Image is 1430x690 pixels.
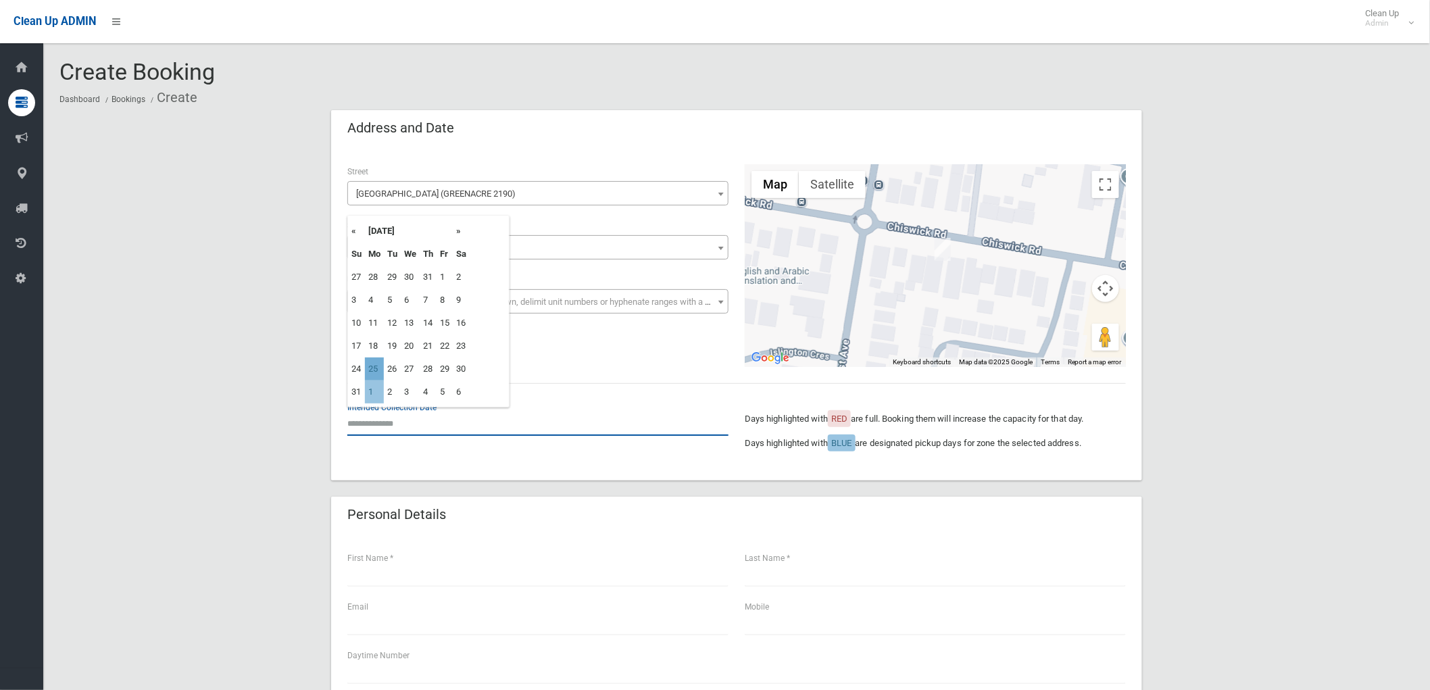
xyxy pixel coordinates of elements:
td: 10 [348,312,365,335]
th: We [401,243,420,266]
td: 3 [348,289,365,312]
td: 4 [420,380,437,403]
td: 6 [401,289,420,312]
button: Toggle fullscreen view [1092,171,1119,198]
td: 17 [348,335,365,358]
button: Show street map [751,171,799,198]
span: RED [831,414,847,424]
th: « [348,220,365,243]
td: 9 [453,289,470,312]
td: 31 [420,266,437,289]
span: Chiswick Road (GREENACRE 2190) [347,181,729,205]
td: 28 [420,358,437,380]
th: » [453,220,470,243]
td: 29 [384,266,401,289]
img: Google [748,349,793,367]
span: Clean Up ADMIN [14,15,96,28]
a: Bookings [112,95,145,104]
td: 15 [437,312,453,335]
th: Fr [437,243,453,266]
td: 8 [437,289,453,312]
td: 5 [384,289,401,312]
span: Chiswick Road (GREENACRE 2190) [351,184,725,203]
th: Su [348,243,365,266]
th: Sa [453,243,470,266]
th: [DATE] [365,220,453,243]
header: Address and Date [331,115,470,141]
td: 11 [365,312,384,335]
span: 94 [347,235,729,260]
td: 20 [401,335,420,358]
th: Th [420,243,437,266]
p: Days highlighted with are designated pickup days for zone the selected address. [745,435,1126,451]
td: 22 [437,335,453,358]
td: 29 [437,358,453,380]
span: Create Booking [59,58,215,85]
li: Create [147,85,197,110]
td: 18 [365,335,384,358]
button: Keyboard shortcuts [893,358,951,367]
td: 14 [420,312,437,335]
button: Drag Pegman onto the map to open Street View [1092,324,1119,351]
th: Tu [384,243,401,266]
button: Map camera controls [1092,275,1119,302]
a: Terms [1041,358,1060,366]
td: 25 [365,358,384,380]
td: 30 [401,266,420,289]
td: 12 [384,312,401,335]
td: 13 [401,312,420,335]
header: Personal Details [331,501,462,528]
span: 94 [351,239,725,257]
td: 1 [437,266,453,289]
span: Clean Up [1359,8,1413,28]
td: 21 [420,335,437,358]
td: 3 [401,380,420,403]
td: 27 [348,266,365,289]
span: BLUE [831,438,852,448]
a: Report a map error [1068,358,1122,366]
span: Select the unit number from the dropdown, delimit unit numbers or hyphenate ranges with a comma [356,297,734,307]
td: 19 [384,335,401,358]
td: 2 [453,266,470,289]
td: 30 [453,358,470,380]
td: 6 [453,380,470,403]
td: 4 [365,289,384,312]
td: 5 [437,380,453,403]
td: 23 [453,335,470,358]
td: 27 [401,358,420,380]
button: Show satellite imagery [799,171,866,198]
td: 2 [384,380,401,403]
span: Map data ©2025 Google [959,358,1033,366]
small: Admin [1366,18,1400,28]
td: 1 [365,380,384,403]
td: 26 [384,358,401,380]
td: 28 [365,266,384,289]
div: 94 Chiswick Road, GREENACRE NSW 2190 [935,238,951,261]
td: 24 [348,358,365,380]
td: 7 [420,289,437,312]
td: 16 [453,312,470,335]
td: 31 [348,380,365,403]
a: Open this area in Google Maps (opens a new window) [748,349,793,367]
p: Days highlighted with are full. Booking them will increase the capacity for that day. [745,411,1126,427]
a: Dashboard [59,95,100,104]
th: Mo [365,243,384,266]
